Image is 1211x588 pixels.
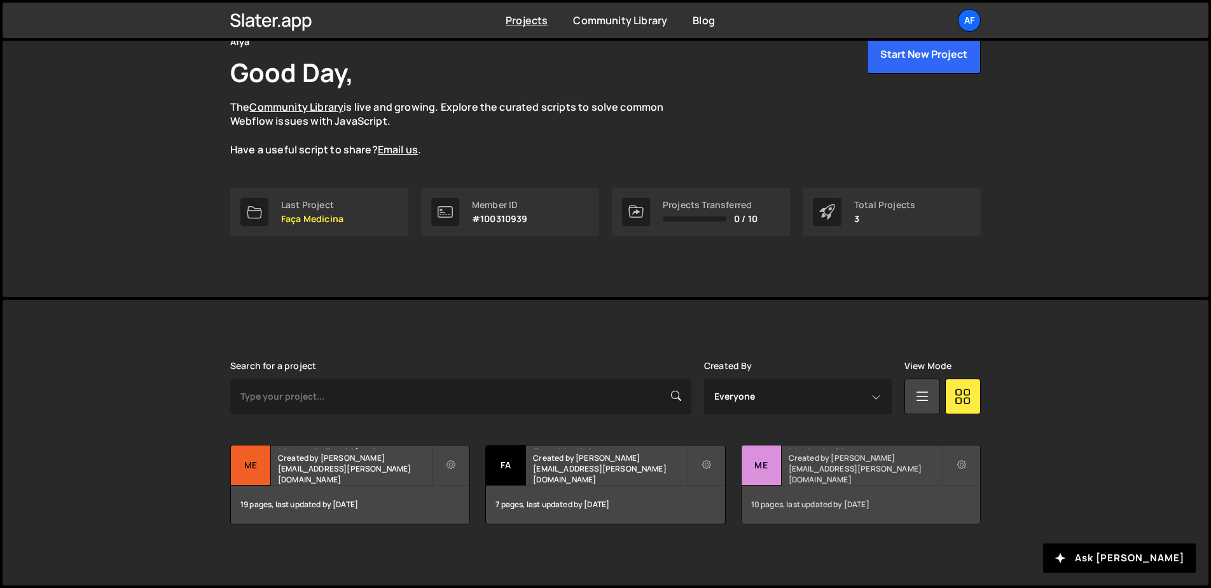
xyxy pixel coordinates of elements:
[230,100,688,157] p: The is live and growing. Explore the curated scripts to solve common Webflow issues with JavaScri...
[533,445,686,449] h2: Faça Medicina
[958,9,981,32] a: Af
[734,214,758,224] span: 0 / 10
[742,445,782,486] div: Me
[230,34,250,50] div: Afya
[230,188,408,236] a: Last Project Faça Medicina
[704,361,752,371] label: Created By
[281,214,343,224] p: Faça Medicina
[231,445,271,486] div: Me
[472,214,528,224] p: #100310939
[472,200,528,210] div: Member ID
[867,34,981,74] button: Start New Project
[281,200,343,210] div: Last Project
[663,200,758,210] div: Projects Transferred
[230,379,691,414] input: Type your project...
[486,486,724,524] div: 7 pages, last updated by [DATE]
[854,214,915,224] p: 3
[854,200,915,210] div: Total Projects
[533,452,686,485] small: Created by [PERSON_NAME][EMAIL_ADDRESS][PERSON_NAME][DOMAIN_NAME]
[693,13,715,27] a: Blog
[230,361,316,371] label: Search for a project
[1043,543,1196,573] button: Ask [PERSON_NAME]
[485,445,725,524] a: Fa Faça Medicina Created by [PERSON_NAME][EMAIL_ADDRESS][PERSON_NAME][DOMAIN_NAME] 7 pages, last ...
[506,13,548,27] a: Projects
[486,445,526,486] div: Fa
[789,452,942,485] small: Created by [PERSON_NAME][EMAIL_ADDRESS][PERSON_NAME][DOMAIN_NAME]
[278,445,431,449] h2: Mentoria Residência
[230,445,470,524] a: Me Mentoria Residência Created by [PERSON_NAME][EMAIL_ADDRESS][PERSON_NAME][DOMAIN_NAME] 19 pages...
[573,13,667,27] a: Community Library
[231,486,469,524] div: 19 pages, last updated by [DATE]
[378,143,418,157] a: Email us
[278,452,431,485] small: Created by [PERSON_NAME][EMAIL_ADDRESS][PERSON_NAME][DOMAIN_NAME]
[789,445,942,449] h2: Medcel - Site
[904,361,951,371] label: View Mode
[249,100,343,114] a: Community Library
[742,486,980,524] div: 10 pages, last updated by [DATE]
[741,445,981,524] a: Me Medcel - Site Created by [PERSON_NAME][EMAIL_ADDRESS][PERSON_NAME][DOMAIN_NAME] 10 pages, last...
[230,55,354,90] h1: Good Day,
